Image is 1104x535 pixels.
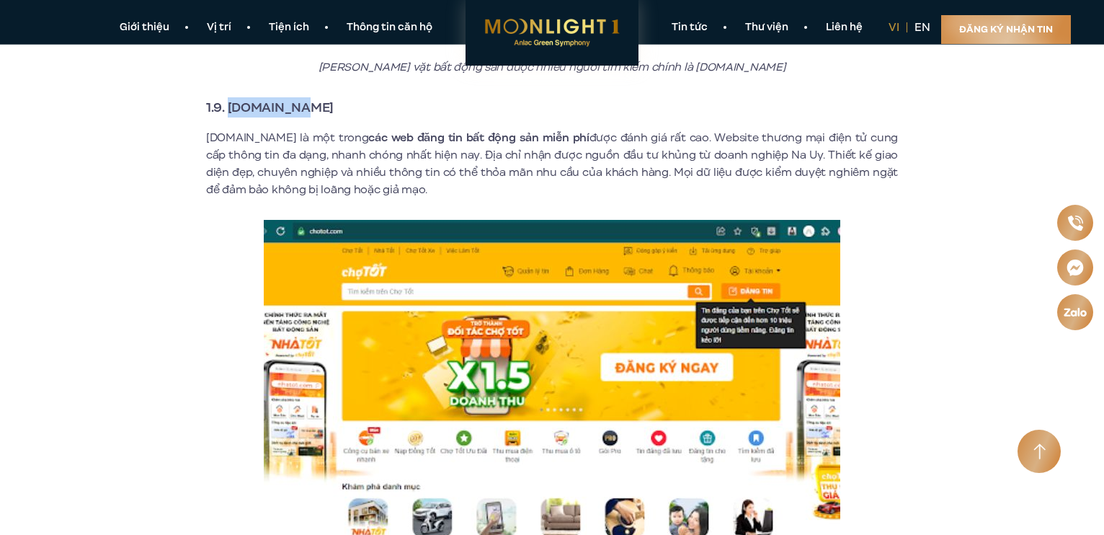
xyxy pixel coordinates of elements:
[726,20,807,35] a: Thư viện
[1033,443,1046,460] img: Arrow icon
[941,15,1071,44] a: Đăng ký nhận tin
[328,20,451,35] a: Thông tin căn hộ
[368,130,589,146] strong: các web đăng tin bất động sản miễn phí
[101,20,188,35] a: Giới thiệu
[319,59,786,75] em: [PERSON_NAME] vặt bất động sản được nhiều người tìm kiếm chính là [DOMAIN_NAME]
[206,98,334,117] strong: 1.9. [DOMAIN_NAME]
[250,20,328,35] a: Tiện ích
[653,20,726,35] a: Tin tức
[1066,258,1084,276] img: Messenger icon
[807,20,881,35] a: Liên hệ
[206,129,898,198] p: [DOMAIN_NAME] là một trong được đánh giá rất cao. Website thương mại điện tử cung cấp thông tin đ...
[1067,215,1083,231] img: Phone icon
[188,20,250,35] a: Vị trí
[1063,307,1087,317] img: Zalo icon
[889,19,899,35] a: vi
[914,19,930,35] a: en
